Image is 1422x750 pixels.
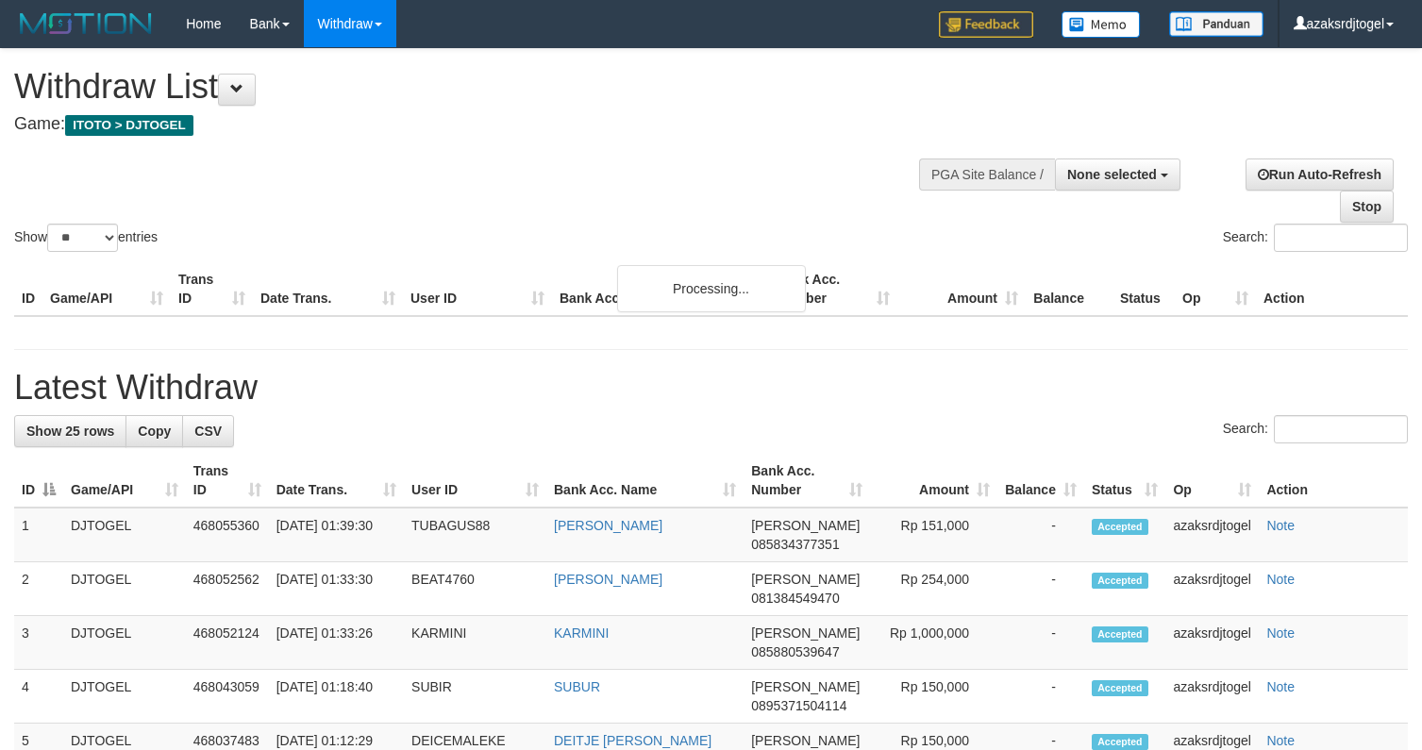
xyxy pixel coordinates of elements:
[1256,262,1408,316] th: Action
[269,616,404,670] td: [DATE] 01:33:26
[997,670,1084,724] td: -
[997,616,1084,670] td: -
[14,670,63,724] td: 4
[269,670,404,724] td: [DATE] 01:18:40
[1340,191,1394,223] a: Stop
[404,670,546,724] td: SUBIR
[1092,734,1148,750] span: Accepted
[14,68,929,106] h1: Withdraw List
[186,454,269,508] th: Trans ID: activate to sort column ascending
[751,537,839,552] span: Copy 085834377351 to clipboard
[870,508,997,562] td: Rp 151,000
[14,369,1408,407] h1: Latest Withdraw
[1113,262,1175,316] th: Status
[751,644,839,659] span: Copy 085880539647 to clipboard
[1266,518,1295,533] a: Note
[546,454,744,508] th: Bank Acc. Name: activate to sort column ascending
[617,265,806,312] div: Processing...
[186,508,269,562] td: 468055360
[870,616,997,670] td: Rp 1,000,000
[1092,573,1148,589] span: Accepted
[751,572,860,587] span: [PERSON_NAME]
[552,262,769,316] th: Bank Acc. Name
[751,518,860,533] span: [PERSON_NAME]
[1092,626,1148,642] span: Accepted
[1274,224,1408,252] input: Search:
[138,424,171,439] span: Copy
[751,679,860,694] span: [PERSON_NAME]
[554,679,600,694] a: SUBUR
[744,454,870,508] th: Bank Acc. Number: activate to sort column ascending
[403,262,552,316] th: User ID
[14,415,126,447] a: Show 25 rows
[269,562,404,616] td: [DATE] 01:33:30
[14,9,158,38] img: MOTION_logo.png
[404,454,546,508] th: User ID: activate to sort column ascending
[870,454,997,508] th: Amount: activate to sort column ascending
[1092,680,1148,696] span: Accepted
[404,616,546,670] td: KARMINI
[554,733,711,748] a: DEITJE [PERSON_NAME]
[1266,679,1295,694] a: Note
[870,670,997,724] td: Rp 150,000
[63,508,186,562] td: DJTOGEL
[182,415,234,447] a: CSV
[253,262,403,316] th: Date Trans.
[404,562,546,616] td: BEAT4760
[1175,262,1256,316] th: Op
[14,262,42,316] th: ID
[1165,616,1259,670] td: azaksrdjtogel
[1062,11,1141,38] img: Button%20Memo.svg
[897,262,1026,316] th: Amount
[269,454,404,508] th: Date Trans.: activate to sort column ascending
[751,733,860,748] span: [PERSON_NAME]
[554,518,662,533] a: [PERSON_NAME]
[26,424,114,439] span: Show 25 rows
[65,115,193,136] span: ITOTO > DJTOGEL
[751,625,860,641] span: [PERSON_NAME]
[1223,224,1408,252] label: Search:
[125,415,183,447] a: Copy
[1026,262,1113,316] th: Balance
[997,454,1084,508] th: Balance: activate to sort column ascending
[1084,454,1166,508] th: Status: activate to sort column ascending
[63,616,186,670] td: DJTOGEL
[63,670,186,724] td: DJTOGEL
[1165,508,1259,562] td: azaksrdjtogel
[1266,733,1295,748] a: Note
[1266,572,1295,587] a: Note
[751,698,846,713] span: Copy 0895371504114 to clipboard
[870,562,997,616] td: Rp 254,000
[1067,167,1157,182] span: None selected
[63,454,186,508] th: Game/API: activate to sort column ascending
[171,262,253,316] th: Trans ID
[1259,454,1408,508] th: Action
[47,224,118,252] select: Showentries
[186,670,269,724] td: 468043059
[554,572,662,587] a: [PERSON_NAME]
[769,262,897,316] th: Bank Acc. Number
[919,158,1055,191] div: PGA Site Balance /
[1165,562,1259,616] td: azaksrdjtogel
[997,562,1084,616] td: -
[751,591,839,606] span: Copy 081384549470 to clipboard
[1165,670,1259,724] td: azaksrdjtogel
[14,562,63,616] td: 2
[404,508,546,562] td: TUBAGUS88
[997,508,1084,562] td: -
[1223,415,1408,443] label: Search:
[1246,158,1394,191] a: Run Auto-Refresh
[939,11,1033,38] img: Feedback.jpg
[269,508,404,562] td: [DATE] 01:39:30
[1169,11,1263,37] img: panduan.png
[63,562,186,616] td: DJTOGEL
[42,262,171,316] th: Game/API
[14,454,63,508] th: ID: activate to sort column descending
[14,508,63,562] td: 1
[1055,158,1180,191] button: None selected
[186,616,269,670] td: 468052124
[1274,415,1408,443] input: Search:
[186,562,269,616] td: 468052562
[1266,625,1295,641] a: Note
[1092,519,1148,535] span: Accepted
